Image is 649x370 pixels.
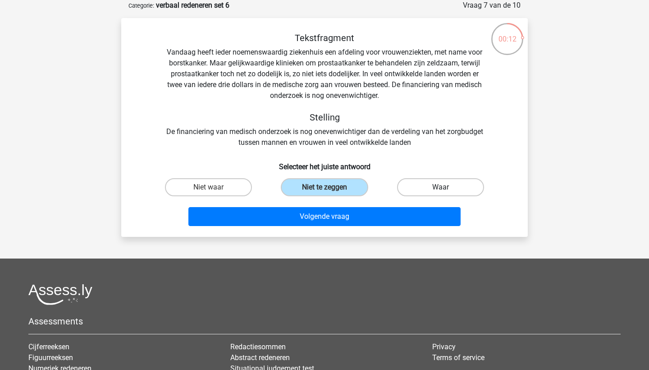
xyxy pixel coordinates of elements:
[432,342,456,351] a: Privacy
[188,207,461,226] button: Volgende vraag
[136,155,513,171] h6: Selecteer het juiste antwoord
[156,1,229,9] strong: verbaal redeneren set 6
[165,178,252,196] label: Niet waar
[128,2,154,9] small: Categorie:
[397,178,484,196] label: Waar
[281,178,368,196] label: Niet te zeggen
[490,22,524,45] div: 00:12
[136,32,513,148] div: Vandaag heeft ieder noemenswaardig ziekenhuis een afdeling voor vrouwenziekten, met name voor bor...
[432,353,484,362] a: Terms of service
[230,342,286,351] a: Redactiesommen
[165,32,484,43] h5: Tekstfragment
[28,353,73,362] a: Figuurreeksen
[28,316,621,327] h5: Assessments
[28,342,69,351] a: Cijferreeksen
[28,284,92,305] img: Assessly logo
[165,112,484,123] h5: Stelling
[230,353,290,362] a: Abstract redeneren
